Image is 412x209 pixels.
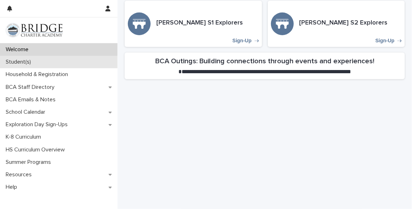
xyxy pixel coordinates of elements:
[375,38,395,44] p: Sign-Up
[3,109,51,116] p: School Calendar
[299,19,388,27] h3: [PERSON_NAME] S2 Explorers
[3,46,34,53] p: Welcome
[3,171,37,178] p: Resources
[3,59,37,65] p: Student(s)
[6,23,63,37] img: V1C1m3IdTEidaUdm9Hs0
[233,38,252,44] p: Sign-Up
[3,121,73,128] p: Exploration Day Sign-Ups
[155,57,374,65] h2: BCA Outings: Building connections through events and experiences!
[3,71,74,78] p: Household & Registration
[125,1,262,47] a: Sign-Up
[3,134,47,140] p: K-8 Curriculum
[268,1,405,47] a: Sign-Up
[3,84,60,91] p: BCA Staff Directory
[3,146,71,153] p: HS Curriculum Overview
[3,184,23,191] p: Help
[3,96,61,103] p: BCA Emails & Notes
[156,19,243,27] h3: [PERSON_NAME] S1 Explorers
[3,159,57,166] p: Summer Programs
